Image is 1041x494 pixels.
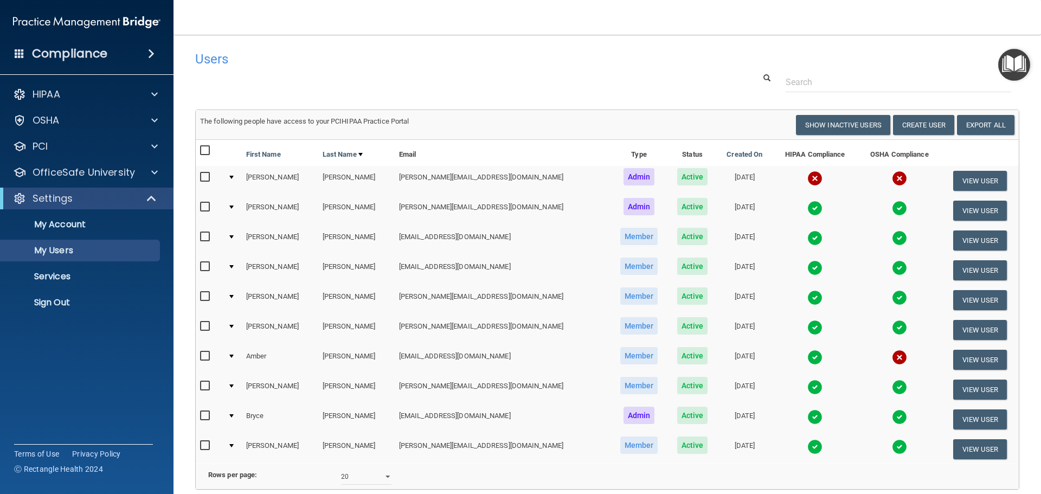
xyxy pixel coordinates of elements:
[318,434,395,464] td: [PERSON_NAME]
[807,230,822,246] img: tick.e7d51cea.svg
[807,201,822,216] img: tick.e7d51cea.svg
[620,258,658,275] span: Member
[395,375,610,405] td: [PERSON_NAME][EMAIL_ADDRESS][DOMAIN_NAME]
[953,230,1007,251] button: View User
[620,287,658,305] span: Member
[242,226,318,255] td: [PERSON_NAME]
[242,166,318,196] td: [PERSON_NAME]
[807,350,822,365] img: tick.e7d51cea.svg
[318,405,395,434] td: [PERSON_NAME]
[620,377,658,394] span: Member
[677,317,708,335] span: Active
[717,315,772,345] td: [DATE]
[318,285,395,315] td: [PERSON_NAME]
[807,409,822,425] img: tick.e7d51cea.svg
[677,287,708,305] span: Active
[395,196,610,226] td: [PERSON_NAME][EMAIL_ADDRESS][DOMAIN_NAME]
[208,471,257,479] b: Rows per page:
[395,345,610,375] td: [EMAIL_ADDRESS][DOMAIN_NAME]
[677,377,708,394] span: Active
[242,434,318,464] td: [PERSON_NAME]
[717,345,772,375] td: [DATE]
[892,230,907,246] img: tick.e7d51cea.svg
[195,52,669,66] h4: Users
[13,114,158,127] a: OSHA
[318,255,395,285] td: [PERSON_NAME]
[807,290,822,305] img: tick.e7d51cea.svg
[242,405,318,434] td: Bryce
[953,350,1007,370] button: View User
[717,375,772,405] td: [DATE]
[717,255,772,285] td: [DATE]
[807,171,822,186] img: cross.ca9f0e7f.svg
[953,290,1007,310] button: View User
[610,140,668,166] th: Type
[677,168,708,185] span: Active
[796,115,890,135] button: Show Inactive Users
[892,380,907,395] img: tick.e7d51cea.svg
[892,171,907,186] img: cross.ca9f0e7f.svg
[677,347,708,364] span: Active
[395,140,610,166] th: Email
[395,285,610,315] td: [PERSON_NAME][EMAIL_ADDRESS][DOMAIN_NAME]
[33,114,60,127] p: OSHA
[717,405,772,434] td: [DATE]
[395,434,610,464] td: [PERSON_NAME][EMAIL_ADDRESS][DOMAIN_NAME]
[624,198,655,215] span: Admin
[7,245,155,256] p: My Users
[620,437,658,454] span: Member
[953,320,1007,340] button: View User
[395,315,610,345] td: [PERSON_NAME][EMAIL_ADDRESS][DOMAIN_NAME]
[33,166,135,179] p: OfficeSafe University
[72,448,121,459] a: Privacy Policy
[33,192,73,205] p: Settings
[892,201,907,216] img: tick.e7d51cea.svg
[7,219,155,230] p: My Account
[200,117,409,125] span: The following people have access to your PCIHIPAA Practice Portal
[7,297,155,308] p: Sign Out
[13,192,157,205] a: Settings
[395,226,610,255] td: [EMAIL_ADDRESS][DOMAIN_NAME]
[624,407,655,424] span: Admin
[13,88,158,101] a: HIPAA
[772,140,858,166] th: HIPAA Compliance
[717,166,772,196] td: [DATE]
[32,46,107,61] h4: Compliance
[677,228,708,245] span: Active
[892,260,907,275] img: tick.e7d51cea.svg
[953,409,1007,429] button: View User
[998,49,1030,81] button: Open Resource Center
[242,285,318,315] td: [PERSON_NAME]
[318,375,395,405] td: [PERSON_NAME]
[242,345,318,375] td: Amber
[717,226,772,255] td: [DATE]
[318,315,395,345] td: [PERSON_NAME]
[892,350,907,365] img: cross.ca9f0e7f.svg
[677,258,708,275] span: Active
[953,201,1007,221] button: View User
[14,464,103,474] span: Ⓒ Rectangle Health 2024
[242,255,318,285] td: [PERSON_NAME]
[853,417,1028,460] iframe: Drift Widget Chat Controller
[717,196,772,226] td: [DATE]
[892,320,907,335] img: tick.e7d51cea.svg
[323,148,363,161] a: Last Name
[677,407,708,424] span: Active
[395,255,610,285] td: [EMAIL_ADDRESS][DOMAIN_NAME]
[892,409,907,425] img: tick.e7d51cea.svg
[858,140,941,166] th: OSHA Compliance
[677,198,708,215] span: Active
[953,260,1007,280] button: View User
[13,166,158,179] a: OfficeSafe University
[893,115,954,135] button: Create User
[677,437,708,454] span: Active
[807,260,822,275] img: tick.e7d51cea.svg
[953,380,1007,400] button: View User
[13,140,158,153] a: PCI
[807,380,822,395] img: tick.e7d51cea.svg
[620,347,658,364] span: Member
[786,72,1011,92] input: Search
[318,196,395,226] td: [PERSON_NAME]
[717,434,772,464] td: [DATE]
[957,115,1014,135] a: Export All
